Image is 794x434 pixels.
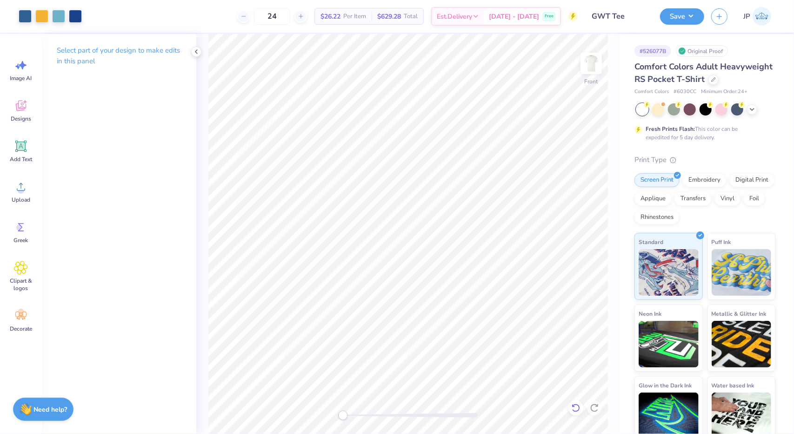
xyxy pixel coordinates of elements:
span: Clipart & logos [6,277,36,292]
span: Puff Ink [712,237,731,247]
img: Metallic & Glitter Ink [712,321,772,367]
strong: Need help? [34,405,67,414]
span: Est. Delivery [437,12,472,21]
span: Designs [11,115,31,122]
p: Select part of your design to make edits in this panel [57,45,181,67]
img: Standard [639,249,699,296]
a: JP [739,7,775,26]
span: Add Text [10,156,32,163]
div: Print Type [634,155,775,165]
input: Untitled Design [585,7,653,26]
span: $26.22 [320,12,340,21]
span: Free [545,13,554,20]
div: Embroidery [682,173,727,187]
span: Standard [639,237,663,247]
div: Transfers [674,192,712,206]
div: This color can be expedited for 5 day delivery. [646,125,760,142]
span: Water based Ink [712,380,754,390]
div: Digital Print [729,173,774,187]
div: Foil [743,192,765,206]
span: Minimum Order: 24 + [701,88,747,96]
span: Total [404,12,418,21]
div: Vinyl [714,192,741,206]
button: Save [660,8,704,25]
span: Greek [14,237,28,244]
span: JP [743,11,750,22]
span: Comfort Colors [634,88,669,96]
span: # 6030CC [674,88,696,96]
div: Applique [634,192,672,206]
img: Front [582,54,601,73]
img: Neon Ink [639,321,699,367]
div: # 526077B [634,45,671,57]
span: [DATE] - [DATE] [489,12,539,21]
div: Rhinestones [634,210,680,224]
span: $629.28 [377,12,401,21]
img: Jojo Pawlow [753,7,771,26]
span: Neon Ink [639,309,661,319]
span: Comfort Colors Adult Heavyweight RS Pocket T-Shirt [634,61,773,85]
span: Metallic & Glitter Ink [712,309,767,319]
span: Image AI [10,75,32,82]
span: Decorate [10,325,32,332]
img: Puff Ink [712,249,772,296]
input: – – [254,8,290,25]
div: Screen Print [634,173,680,187]
span: Per Item [343,12,366,21]
span: Glow in the Dark Ink [639,380,692,390]
span: Upload [12,196,30,203]
div: Original Proof [676,45,728,57]
div: Front [585,77,598,86]
div: Accessibility label [338,411,347,420]
strong: Fresh Prints Flash: [646,125,695,133]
